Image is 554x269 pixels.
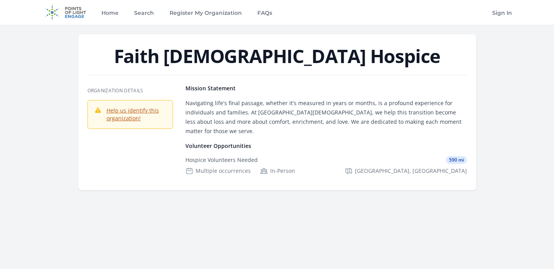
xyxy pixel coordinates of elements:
a: Hospice Volunteers Needed 590 mi Multiple occurrences In-Person [GEOGRAPHIC_DATA], [GEOGRAPHIC_DATA] [182,150,470,181]
span: [GEOGRAPHIC_DATA], [GEOGRAPHIC_DATA] [355,167,467,175]
span: 590 mi [446,156,467,164]
div: Multiple occurrences [185,167,251,175]
h4: Mission Statement [185,84,467,92]
h1: Faith [DEMOGRAPHIC_DATA] Hospice [87,47,467,65]
div: In-Person [260,167,295,175]
h4: Volunteer Opportunities [185,142,467,150]
div: Hospice Volunteers Needed [185,156,258,164]
a: Help us identify this organization! [107,107,159,122]
p: Navigating life's final passage, whether it's measured in years or months, is a profound experien... [185,98,467,136]
h3: Organization Details [87,88,173,94]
